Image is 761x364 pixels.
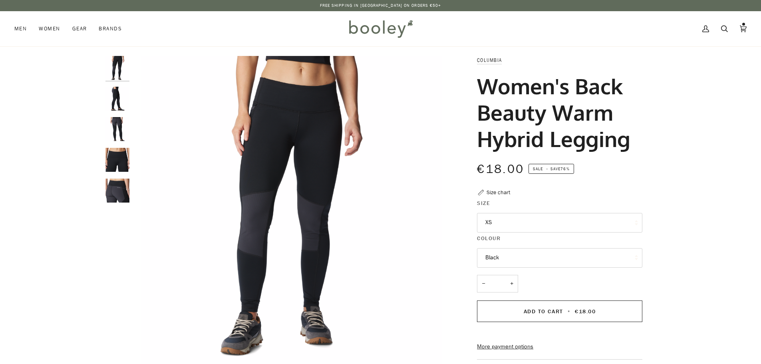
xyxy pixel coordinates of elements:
[14,11,33,46] a: Men
[99,25,122,33] span: Brands
[39,25,60,33] span: Women
[524,308,563,315] span: Add to Cart
[105,117,129,141] img: Columbia Women's Back Beauty Warm Hybrid Legging Black - Booley Galway
[505,275,518,293] button: +
[477,275,490,293] button: −
[487,188,510,197] div: Size chart
[477,275,518,293] input: Quantity
[14,25,27,33] span: Men
[544,166,550,172] em: •
[477,300,642,322] button: Add to Cart • €18.00
[477,199,490,207] span: Size
[93,11,128,46] a: Brands
[346,17,415,40] img: Booley
[533,166,543,172] span: Sale
[575,308,596,315] span: €18.00
[477,213,642,233] button: XS
[477,161,524,177] span: €18.00
[66,11,93,46] a: Gear
[477,342,642,351] a: More payment options
[105,148,129,172] img: Columbia Women's Back Beauty Warm Hybrid Legging Black - Booley Galway
[105,56,129,80] img: Columbia Women's Back Beauty Warm Hybrid Legging Black - Booley Galway
[529,164,574,174] span: Save
[477,248,642,268] button: Black
[33,11,66,46] a: Women
[477,234,501,243] span: Colour
[72,25,87,33] span: Gear
[560,166,569,172] span: 76%
[477,57,502,64] a: Columbia
[105,87,129,111] img: Columbia Women's Back Beauty Warm Hybrid Legging Black - Booley Galway
[477,73,636,152] h1: Women's Back Beauty Warm Hybrid Legging
[105,179,129,203] img: Columbia Women's Back Beauty Warm Hybrid Legging Black - Booley Galway
[565,308,573,315] span: •
[320,2,441,9] p: Free Shipping in [GEOGRAPHIC_DATA] on Orders €50+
